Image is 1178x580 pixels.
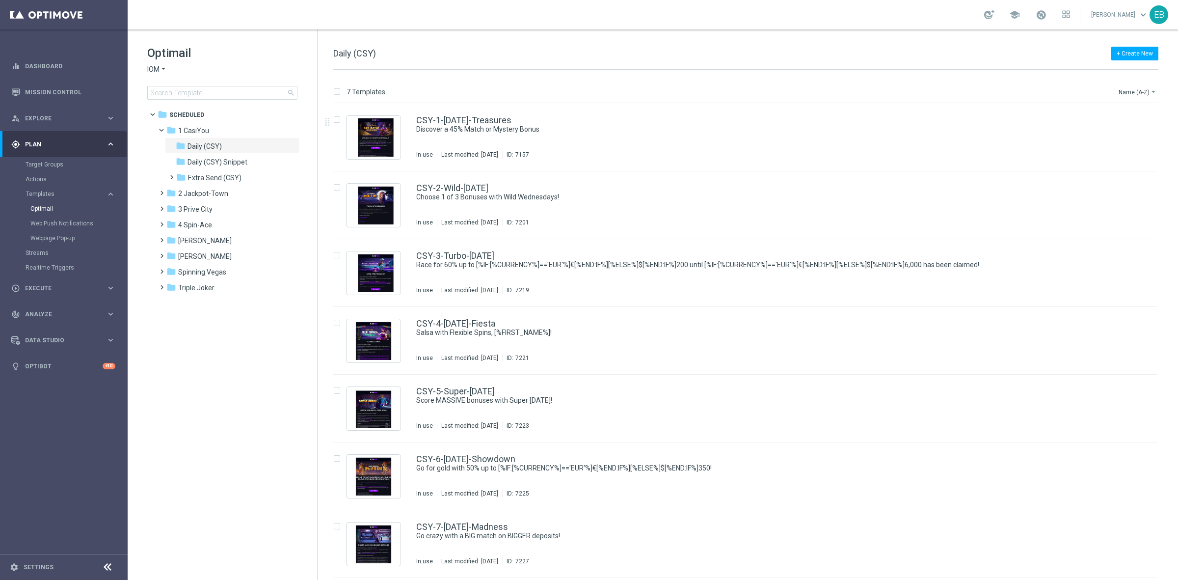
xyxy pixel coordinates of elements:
[11,284,116,292] button: play_circle_outline Execute keyboard_arrow_right
[515,219,529,226] div: 7201
[515,557,529,565] div: 7227
[147,65,160,74] span: IOM
[166,220,176,229] i: folder
[26,157,127,172] div: Target Groups
[416,125,1094,134] a: Discover a 45% Match or Mystery Bonus
[502,286,529,294] div: ID:
[26,249,102,257] a: Streams
[166,251,176,261] i: folder
[416,396,1116,405] div: Score MASSIVE bonuses with Super Saturday!
[147,45,297,61] h1: Optimail
[323,442,1176,510] div: Press SPACE to select this row.
[30,201,127,216] div: Optimail
[11,53,115,79] div: Dashboard
[11,353,115,379] div: Optibot
[11,284,20,293] i: play_circle_outline
[178,268,226,276] span: Spinning Vegas
[437,422,502,430] div: Last modified: [DATE]
[323,510,1176,578] div: Press SPACE to select this row.
[166,267,176,276] i: folder
[287,89,295,97] span: search
[437,557,502,565] div: Last modified: [DATE]
[30,231,127,246] div: Webpage Pop-up
[30,205,102,213] a: Optimail
[349,457,398,496] img: 7225.jpeg
[30,216,127,231] div: Web Push Notifications
[11,362,116,370] button: lightbulb Optibot +10
[11,140,106,149] div: Plan
[416,354,433,362] div: In use
[106,309,115,319] i: keyboard_arrow_right
[416,193,1116,202] div: Choose 1 of 3 Bonuses with Wild Wednesdays!
[166,204,176,214] i: folder
[515,422,529,430] div: 7223
[24,564,54,570] a: Settings
[416,219,433,226] div: In use
[11,114,116,122] div: person_search Explore keyboard_arrow_right
[323,375,1176,442] div: Press SPACE to select this row.
[349,118,398,157] img: 7157.jpeg
[178,126,209,135] span: 1 CasiYou
[437,219,502,226] div: Last modified: [DATE]
[437,490,502,497] div: Last modified: [DATE]
[416,151,433,159] div: In use
[26,260,127,275] div: Realtime Triggers
[106,283,115,293] i: keyboard_arrow_right
[416,125,1116,134] div: Discover a 45% Match or Mystery Bonus
[1090,7,1150,22] a: [PERSON_NAME]keyboard_arrow_down
[349,186,398,224] img: 7201.jpeg
[25,79,115,105] a: Mission Control
[416,286,433,294] div: In use
[25,337,106,343] span: Data Studio
[1118,86,1158,98] button: Name (A-Z)arrow_drop_down
[416,464,1094,473] a: Go for gold with 50% up to [%IF:[%CURRENCY%]=='EUR'%]€[%END:IF%][%ELSE%]$[%END:IF%]350!
[349,525,398,563] img: 7227.jpeg
[187,158,247,166] span: Daily (CSY) Snippet
[515,151,529,159] div: 7157
[106,139,115,149] i: keyboard_arrow_right
[502,151,529,159] div: ID:
[1150,88,1157,96] i: arrow_drop_down
[11,140,116,148] button: gps_fixed Plan keyboard_arrow_right
[30,220,102,227] a: Web Push Notifications
[502,557,529,565] div: ID:
[166,188,176,198] i: folder
[1150,5,1168,24] div: EB
[416,531,1094,541] a: Go crazy with a BIG match on BIGGER deposits!
[26,172,127,187] div: Actions
[169,110,204,119] span: Scheduled
[178,205,213,214] span: 3 Prive City
[166,282,176,292] i: folder
[323,239,1176,307] div: Press SPACE to select this row.
[416,193,1094,202] a: Choose 1 of 3 Bonuses with Wild Wednesdays!
[26,187,127,246] div: Templates
[416,490,433,497] div: In use
[26,190,116,198] button: Templates keyboard_arrow_right
[437,151,502,159] div: Last modified: [DATE]
[11,336,116,344] div: Data Studio keyboard_arrow_right
[11,88,116,96] div: Mission Control
[502,354,529,362] div: ID:
[176,141,186,151] i: folder
[416,184,488,193] a: CSY-2-Wild-[DATE]
[437,286,502,294] div: Last modified: [DATE]
[103,363,115,369] div: +10
[323,307,1176,375] div: Press SPACE to select this row.
[106,190,115,199] i: keyboard_arrow_right
[502,422,529,430] div: ID:
[11,284,106,293] div: Execute
[106,335,115,345] i: keyboard_arrow_right
[11,62,20,71] i: equalizer
[416,116,511,125] a: CSY-1-[DATE]-Treasures
[11,62,116,70] button: equalizer Dashboard
[26,161,102,168] a: Target Groups
[178,189,228,198] span: 2 Jackpot-Town
[416,319,495,328] a: CSY-4-[DATE]-Fiesta
[25,115,106,121] span: Explore
[349,389,398,428] img: 7223.jpeg
[11,114,106,123] div: Explore
[347,87,385,96] p: 7 Templates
